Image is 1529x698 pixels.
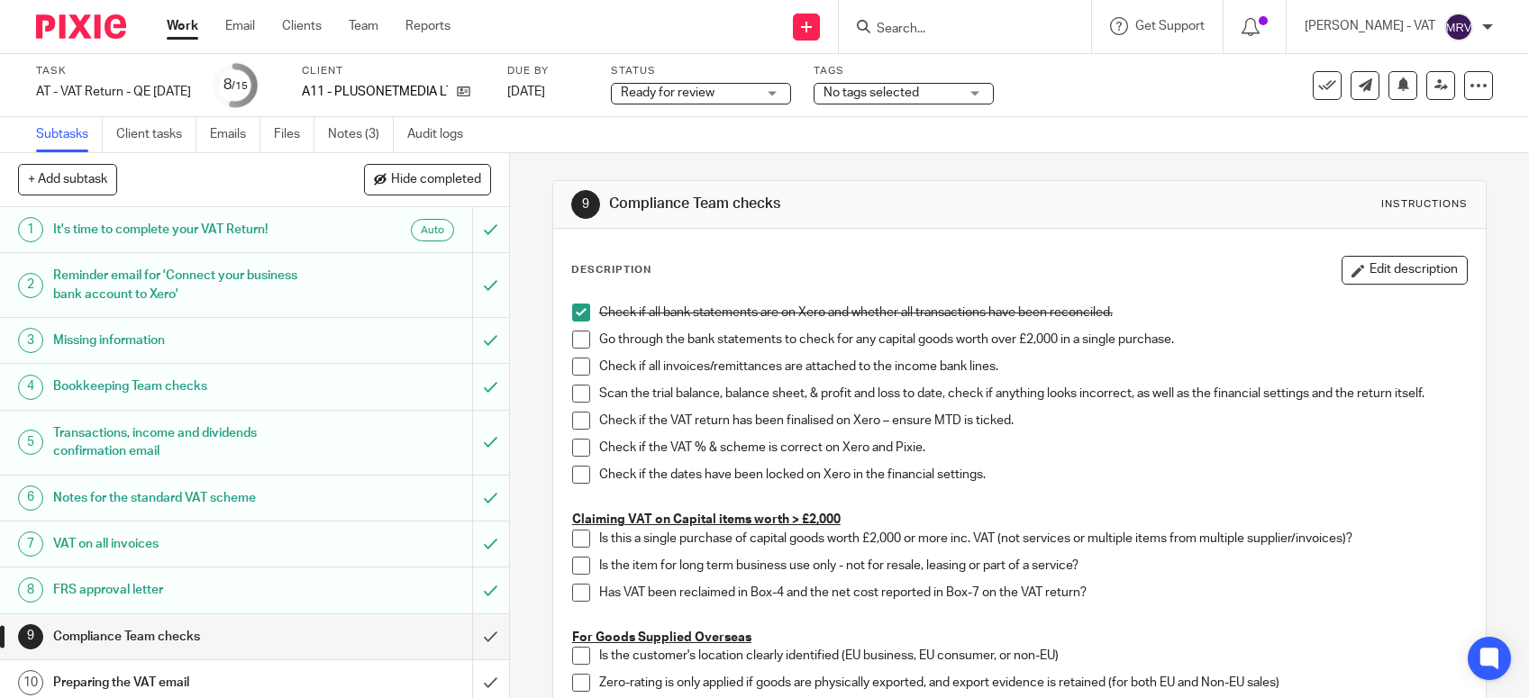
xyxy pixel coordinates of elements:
div: 3 [18,328,43,353]
p: Description [571,263,651,277]
a: Work [167,17,198,35]
p: Check if all bank statements are on Xero and whether all transactions have been reconciled. [599,304,1467,322]
p: [PERSON_NAME] - VAT [1305,17,1435,35]
p: Check if the VAT % & scheme is correct on Xero and Pixie. [599,439,1467,457]
a: Clients [282,17,322,35]
button: + Add subtask [18,164,117,195]
p: Go through the bank statements to check for any capital goods worth over £2,000 in a single purch... [599,331,1467,349]
div: 8 [18,577,43,603]
h1: Compliance Team checks [53,623,321,650]
input: Search [875,22,1037,38]
div: 9 [571,190,600,219]
span: [DATE] [507,86,545,98]
div: 1 [18,217,43,242]
h1: Compliance Team checks [609,195,1058,213]
div: Auto [411,219,454,241]
u: For Goods Supplied Overseas [572,631,751,644]
a: Client tasks [116,117,196,152]
div: 5 [18,430,43,455]
p: Zero-rating is only applied if goods are physically exported, and export evidence is retained (fo... [599,674,1467,692]
a: Files [274,117,314,152]
p: Is this a single purchase of capital goods worth £2,000 or more inc. VAT (not services or multipl... [599,530,1467,548]
label: Tags [814,64,994,78]
div: 7 [18,531,43,557]
button: Hide completed [364,164,491,195]
label: Status [611,64,791,78]
p: Has VAT been reclaimed in Box-4 and the net cost reported in Box-7 on the VAT return? [599,584,1467,602]
span: Hide completed [391,173,481,187]
h1: Bookkeeping Team checks [53,373,321,400]
small: /15 [232,81,248,91]
label: Client [302,64,485,78]
a: Team [349,17,378,35]
div: 10 [18,670,43,695]
div: 4 [18,375,43,400]
p: Scan the trial balance, balance sheet, & profit and loss to date, check if anything looks incorre... [599,385,1467,403]
div: 6 [18,485,43,511]
div: AT - VAT Return - QE [DATE] [36,83,191,101]
img: Pixie [36,14,126,39]
a: Email [225,17,255,35]
h1: Reminder email for 'Connect your business bank account to Xero' [53,262,321,308]
p: Is the customer's location clearly identified (EU business, EU consumer, or non-EU) [599,647,1467,665]
p: Check if the VAT return has been finalised on Xero – ensure MTD is ticked. [599,412,1467,430]
div: Instructions [1381,197,1468,212]
a: Reports [405,17,451,35]
h1: Notes for the standard VAT scheme [53,485,321,512]
p: Check if the dates have been locked on Xero in the financial settings. [599,466,1467,484]
p: Check if all invoices/remittances are attached to the income bank lines. [599,358,1467,376]
a: Audit logs [407,117,477,152]
div: 9 [18,624,43,649]
h1: It's time to complete your VAT Return! [53,216,321,243]
h1: VAT on all invoices [53,530,321,557]
label: Due by [507,64,588,78]
span: Get Support [1135,20,1205,32]
h1: Missing information [53,327,321,354]
div: 2 [18,273,43,298]
u: Claiming VAT on Capital items worth > £2,000 [572,513,841,526]
p: Is the item for long term business use only - not for resale, leasing or part of a service? [599,557,1467,575]
div: 8 [223,75,248,95]
h1: Preparing the VAT email [53,669,321,696]
span: No tags selected [824,86,919,99]
a: Notes (3) [328,117,394,152]
h1: FRS approval letter [53,576,321,603]
a: Subtasks [36,117,103,152]
div: AT - VAT Return - QE 31-07-2025 [36,83,191,101]
p: A11 - PLUSONETMEDIA LTD [302,83,448,101]
label: Task [36,64,191,78]
a: Emails [210,117,260,152]
img: svg%3E [1444,13,1473,41]
span: Ready for review [621,86,714,99]
h1: Transactions, income and dividends confirmation email [53,420,321,466]
button: Edit description [1342,256,1468,285]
